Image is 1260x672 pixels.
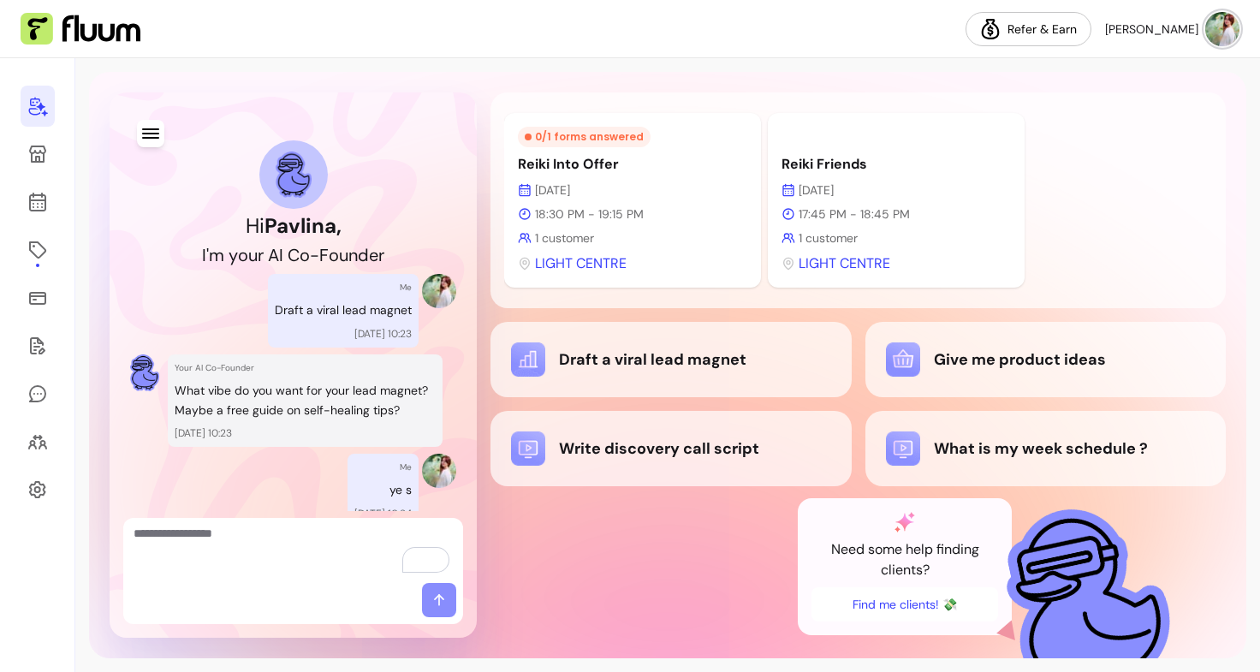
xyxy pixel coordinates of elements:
[782,154,1011,175] p: Reiki Friends
[134,525,453,576] textarea: To enrich screen reader interactions, please activate Accessibility in Grammarly extension settings
[329,243,339,267] div: o
[400,281,412,294] p: Me
[799,253,890,274] span: LIGHT CENTRE
[206,243,209,267] div: '
[966,12,1091,46] a: Refer & Earn
[21,373,55,414] a: My Messages
[310,243,319,267] div: -
[378,243,384,267] div: r
[209,243,224,267] div: m
[175,381,436,420] p: What vibe do you want for your lead magnet? Maybe a free guide on self-healing tips?
[130,354,159,391] img: AI Co-Founder avatar
[354,327,412,341] p: [DATE] 10:23
[422,454,456,488] img: Provider image
[511,431,830,466] div: Write discovery call script
[886,342,1205,377] div: Give me product ideas
[1105,21,1198,38] span: [PERSON_NAME]
[511,431,545,466] img: Write discovery call script
[511,342,830,377] div: Draft a viral lead magnet
[811,539,998,580] p: Need some help finding clients?
[1105,12,1239,46] button: avatar[PERSON_NAME]
[782,181,1011,199] p: [DATE]
[782,229,1011,247] p: 1 customer
[288,243,300,267] div: C
[264,212,342,239] b: Pavlina ,
[811,587,998,621] button: Find me clients! 💸
[894,512,915,532] img: AI Co-Founder gradient star
[21,229,55,271] a: Offerings
[535,253,627,274] span: LIGHT CENTRE
[21,86,55,127] a: Home
[886,431,920,466] img: What is my week schedule ?
[369,243,378,267] div: e
[358,243,369,267] div: d
[886,431,1205,466] div: What is my week schedule ?
[202,243,206,267] div: I
[202,243,384,267] h2: I'm your AI Co-Founder
[518,154,747,175] p: Reiki Into Offer
[276,152,312,197] img: AI Co-Founder avatar
[319,243,329,267] div: F
[229,243,238,267] div: y
[511,342,545,377] img: Draft a viral lead magnet
[886,342,920,377] img: Give me product ideas
[268,243,279,267] div: A
[275,300,412,320] p: Draft a viral lead magnet
[238,243,248,267] div: o
[518,229,747,247] p: 1 customer
[21,421,55,462] a: Clients
[300,243,310,267] div: o
[1205,12,1239,46] img: avatar
[175,426,436,440] p: [DATE] 10:23
[422,274,456,308] img: Provider image
[279,243,283,267] div: I
[518,181,747,199] p: [DATE]
[339,243,348,267] div: u
[258,243,264,267] div: r
[21,325,55,366] a: Forms
[518,127,651,147] div: 0 / 1 forms answered
[21,277,55,318] a: Sales
[354,507,412,520] p: [DATE] 10:24
[400,461,412,473] p: Me
[21,134,55,175] a: Storefront
[518,205,747,223] p: 18:30 PM - 19:15 PM
[348,243,358,267] div: n
[21,469,55,510] a: Settings
[782,205,1011,223] p: 17:45 PM - 18:45 PM
[246,212,342,240] h1: Hi
[21,13,140,45] img: Fluum Logo
[21,181,55,223] a: Calendar
[175,361,436,374] p: Your AI Co-Founder
[389,480,412,500] p: ye s
[248,243,258,267] div: u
